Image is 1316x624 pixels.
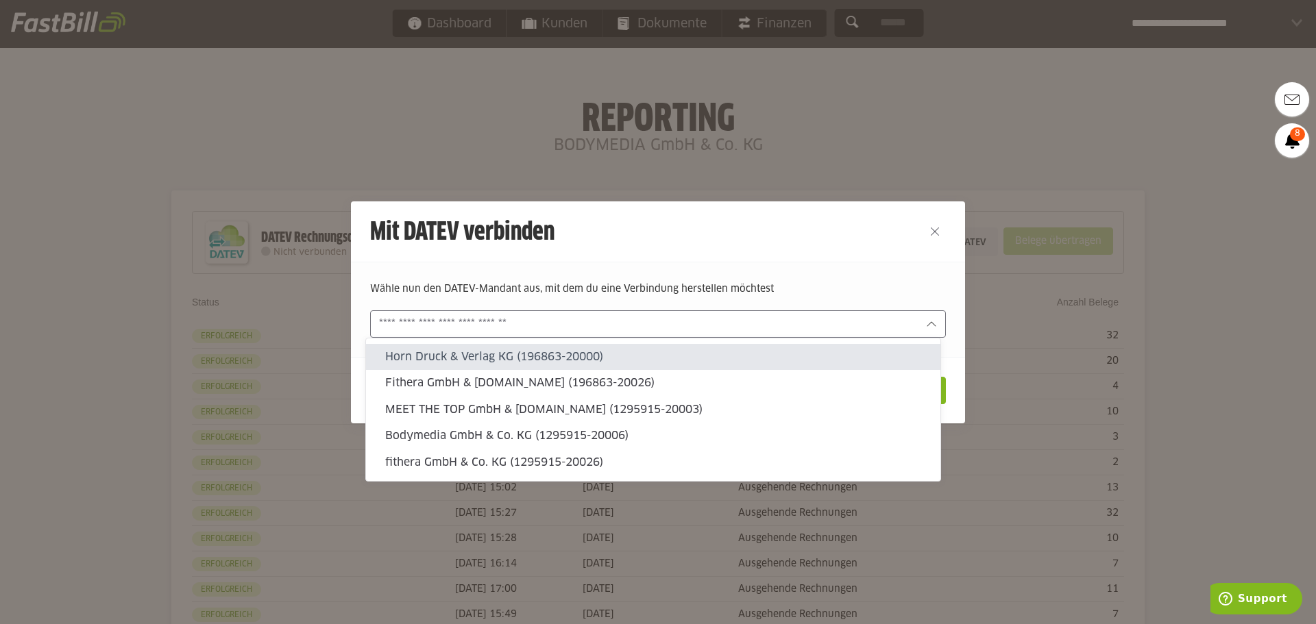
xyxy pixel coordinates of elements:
[1275,123,1309,158] a: 8
[370,282,946,297] p: Wähle nun den DATEV-Mandant aus, mit dem du eine Verbindung herstellen möchtest
[366,449,940,475] sl-option: fithera GmbH & Co. KG (1295915-20026)
[1290,127,1305,141] span: 8
[366,370,940,396] sl-option: Fithera GmbH & [DOMAIN_NAME] (196863-20026)
[366,396,940,422] sl-option: MEET THE TOP GmbH & [DOMAIN_NAME] (1295915-20003)
[1210,583,1302,617] iframe: Öffnet ein Widget, in dem Sie weitere Informationen finden
[366,344,940,370] sl-option: Horn Druck & Verlag KG (196863-20000)
[366,423,940,449] sl-option: Bodymedia GmbH & Co. KG (1295915-20006)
